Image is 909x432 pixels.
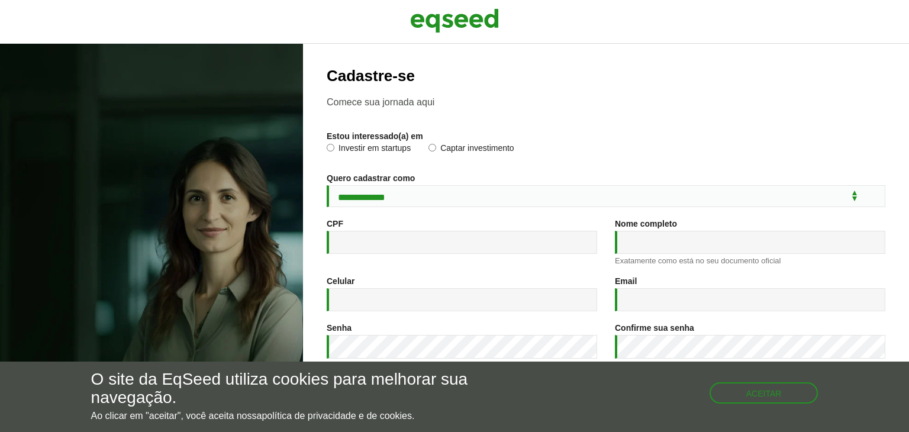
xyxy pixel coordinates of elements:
[327,144,411,156] label: Investir em startups
[710,382,818,404] button: Aceitar
[91,370,527,407] h5: O site da EqSeed utiliza cookies para melhorar sua navegação.
[428,144,436,151] input: Captar investimento
[327,132,423,140] label: Estou interessado(a) em
[262,411,412,421] a: política de privacidade e de cookies
[327,96,885,108] p: Comece sua jornada aqui
[327,144,334,151] input: Investir em startups
[615,324,694,332] label: Confirme sua senha
[327,174,415,182] label: Quero cadastrar como
[327,324,352,332] label: Senha
[615,220,677,228] label: Nome completo
[327,67,885,85] h2: Cadastre-se
[327,220,343,228] label: CPF
[428,144,514,156] label: Captar investimento
[410,6,499,36] img: EqSeed Logo
[327,277,354,285] label: Celular
[615,257,885,265] div: Exatamente como está no seu documento oficial
[91,410,527,421] p: Ao clicar em "aceitar", você aceita nossa .
[615,277,637,285] label: Email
